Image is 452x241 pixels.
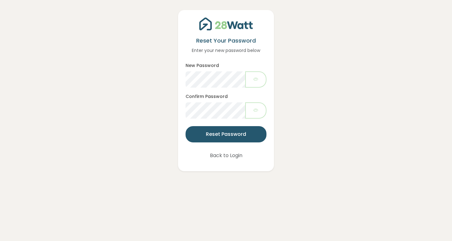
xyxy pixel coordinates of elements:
p: Enter your new password below [186,47,267,54]
label: Confirm Password [186,93,228,100]
img: 28Watt [199,18,253,30]
label: New Password [186,62,219,69]
button: Back to Login [202,147,251,164]
h5: Reset Your Password [186,37,267,44]
button: Reset Password [186,126,267,142]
